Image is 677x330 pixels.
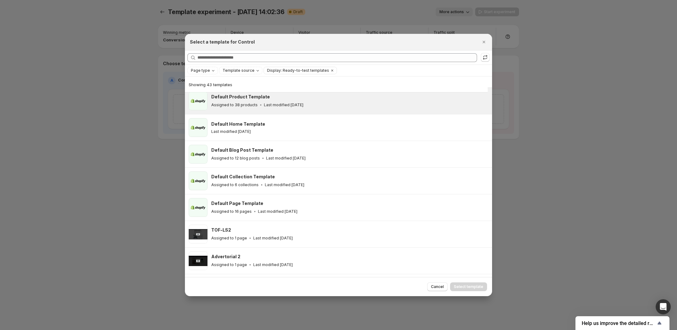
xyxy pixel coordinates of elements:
button: Clear [329,67,335,74]
h3: Default Blog Post Template [211,147,273,153]
span: Cancel [431,284,444,289]
button: Template source [219,67,262,74]
button: Cancel [427,282,448,291]
p: Last modified [DATE] [211,129,251,134]
p: Assigned to 12 blog posts [211,156,260,161]
p: Last modified [DATE] [266,156,306,161]
h3: TOF-LS2 [211,227,231,233]
button: Display: Ready-to-test templates [264,67,329,74]
h3: Default Product Template [211,94,270,100]
span: Template source [223,68,255,73]
button: Close [480,38,488,46]
p: Last modified [DATE] [265,182,304,187]
p: Last modified [DATE] [264,102,303,107]
span: Help us improve the detailed report for A/B campaigns [582,320,656,326]
p: Last modified [DATE] [258,209,297,214]
button: Show survey - Help us improve the detailed report for A/B campaigns [582,319,663,327]
p: Last modified [DATE] [253,236,293,241]
h3: Default Page Template [211,200,263,207]
p: Assigned to 1 page [211,262,247,267]
img: Default Blog Post Template [189,145,207,164]
img: Default Collection Template [189,171,207,190]
button: Page type [188,67,218,74]
h3: Advertorial 2 [211,254,240,260]
h3: Default Home Template [211,121,265,127]
span: Display: Ready-to-test templates [267,68,329,73]
h3: Default Collection Template [211,174,275,180]
h2: Select a template for Control [190,39,255,45]
p: Assigned to 6 collections [211,182,259,187]
p: Assigned to 38 products [211,102,258,107]
p: Last modified [DATE] [253,262,293,267]
img: Default Page Template [189,198,207,217]
p: Assigned to 1 page [211,236,247,241]
img: Default Home Template [189,118,207,137]
span: Page type [191,68,210,73]
p: Assigned to 16 pages [211,209,252,214]
div: Open Intercom Messenger [656,299,671,314]
span: Showing 43 templates [189,82,232,87]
